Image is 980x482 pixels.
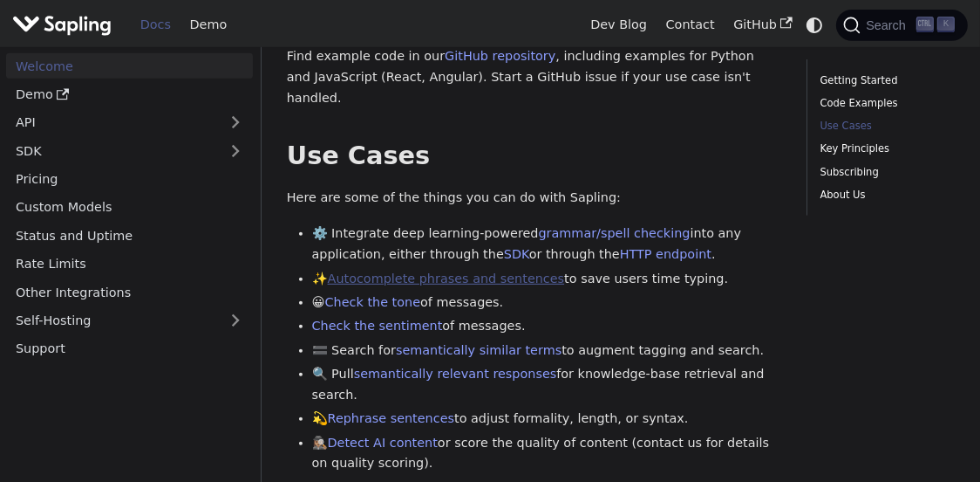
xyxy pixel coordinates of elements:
li: 💫 to adjust formality, length, or syntax. [312,409,782,430]
li: 😀 of messages. [312,293,782,313]
a: HTTP endpoint [620,247,711,261]
a: Status and Uptime [6,223,253,248]
li: 🕵🏽‍♀️ or score the quality of content (contact us for details on quality scoring). [312,433,782,475]
a: Sapling.ai [12,12,118,38]
span: Search [861,18,916,32]
kbd: K [937,17,955,32]
a: Custom Models [6,195,253,220]
a: Dev Blog [581,11,656,38]
a: Autocomplete phrases and sentences [328,272,565,286]
a: GitHub [724,11,801,38]
a: Use Cases [820,118,949,134]
a: Demo [6,82,253,107]
li: 🟰 Search for to augment tagging and search. [312,341,782,361]
a: Docs [131,11,180,38]
a: Rate Limits [6,251,253,277]
p: Find example code in our , including examples for Python and JavaScript (React, Angular). Start a... [287,46,782,108]
a: Pricing [6,167,253,192]
h2: Use Cases [287,141,782,172]
a: Key Principles [820,141,949,157]
a: Getting Started [820,72,949,89]
button: Search (Ctrl+K) [836,10,967,41]
a: Code Examples [820,95,949,112]
p: Here are some of the things you can do with Sapling: [287,188,782,209]
a: API [6,110,218,135]
a: semantically similar terms [396,343,561,357]
a: GitHub repository [445,49,555,63]
li: ⚙️ Integrate deep learning-powered into any application, either through the or through the . [312,224,782,265]
li: of messages. [312,316,782,337]
a: Check the sentiment [312,319,443,333]
li: 🔍 Pull for knowledge-base retrieval and search. [312,364,782,406]
a: semantically relevant responses [354,367,557,381]
a: Demo [180,11,236,38]
a: Support [6,336,253,361]
a: SDK [6,138,218,163]
img: Sapling.ai [12,12,112,38]
button: Expand sidebar category 'API' [218,110,253,135]
a: Check the tone [325,295,420,309]
a: About Us [820,187,949,203]
a: Subscribing [820,164,949,181]
a: Self-Hosting [6,308,253,334]
button: Switch between dark and light mode (currently system mode) [802,12,827,38]
a: Rephrase sentences [328,411,454,425]
a: SDK [504,247,529,261]
button: Expand sidebar category 'SDK' [218,138,253,163]
a: Other Integrations [6,279,253,305]
a: grammar/spell checking [539,226,691,240]
a: Detect AI content [328,436,438,450]
li: ✨ to save users time typing. [312,269,782,290]
a: Contact [657,11,725,38]
a: Welcome [6,53,253,79]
